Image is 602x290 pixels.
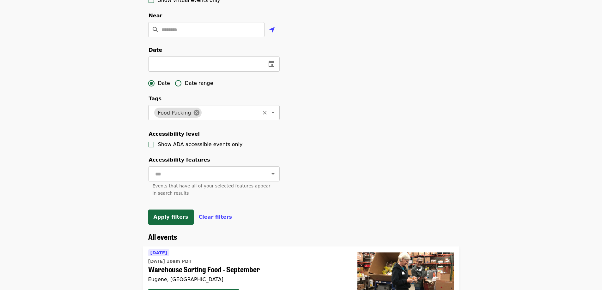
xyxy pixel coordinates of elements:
[269,26,275,34] i: location-arrow icon
[149,131,200,137] span: Accessibility level
[158,80,170,87] span: Date
[148,265,347,274] span: Warehouse Sorting Food - September
[153,183,271,196] span: Events that have all of your selected features appear in search results
[148,258,192,265] time: [DATE] 10am PDT
[149,47,162,53] span: Date
[199,213,232,221] button: Clear filters
[154,110,195,116] span: Food Packing
[264,56,279,72] button: change date
[185,80,213,87] span: Date range
[161,22,265,37] input: Location
[199,214,232,220] span: Clear filters
[148,210,194,225] button: Apply filters
[154,214,188,220] span: Apply filters
[265,23,280,38] button: Use my location
[149,157,210,163] span: Accessibility features
[149,13,162,19] span: Near
[158,141,243,147] span: Show ADA accessible events only
[260,108,269,117] button: Clear
[148,276,347,282] div: Eugene, [GEOGRAPHIC_DATA]
[269,108,277,117] button: Open
[149,96,162,102] span: Tags
[150,250,167,255] span: [DATE]
[269,169,277,178] button: Open
[153,27,158,33] i: search icon
[154,108,202,118] div: Food Packing
[148,231,177,242] span: All events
